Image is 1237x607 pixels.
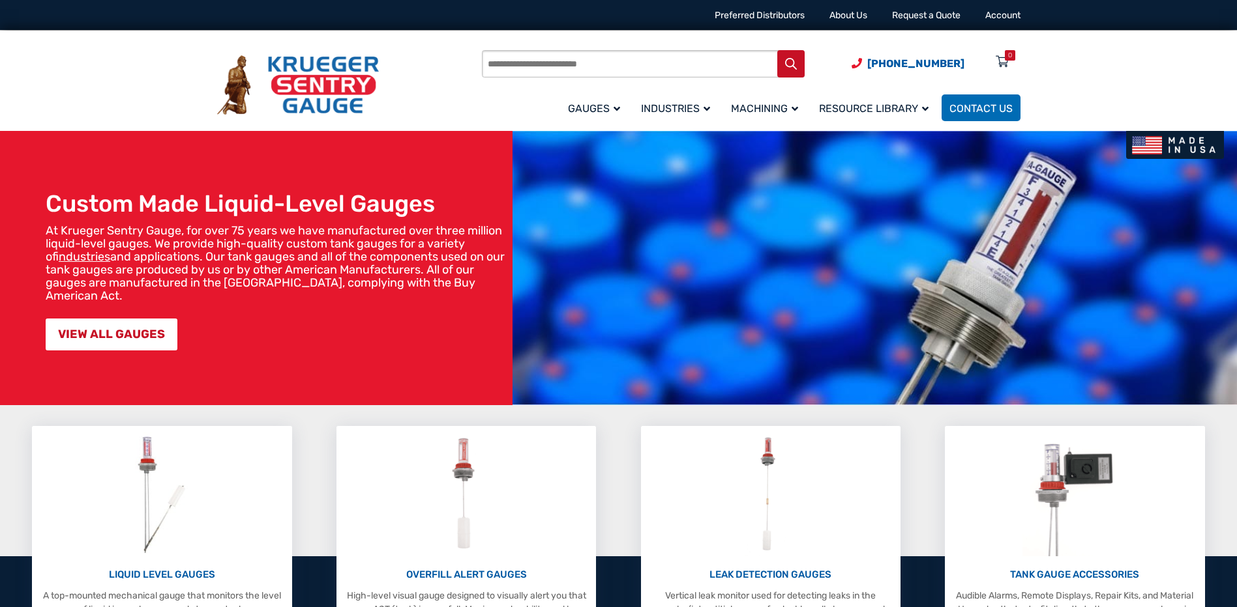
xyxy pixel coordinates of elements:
[46,318,177,350] a: VIEW ALL GAUGES
[38,567,285,582] p: LIQUID LEVEL GAUGES
[811,92,942,123] a: Resource Library
[343,567,589,582] p: OVERFILL ALERT GAUGES
[829,10,867,21] a: About Us
[568,102,620,115] span: Gauges
[1008,50,1012,61] div: 0
[633,92,723,123] a: Industries
[951,567,1198,582] p: TANK GAUGE ACCESSORIES
[731,102,798,115] span: Machining
[641,102,710,115] span: Industries
[723,92,811,123] a: Machining
[852,55,964,72] a: Phone Number (920) 434-8860
[985,10,1021,21] a: Account
[819,102,929,115] span: Resource Library
[745,432,796,556] img: Leak Detection Gauges
[560,92,633,123] a: Gauges
[46,224,506,302] p: At Krueger Sentry Gauge, for over 75 years we have manufactured over three million liquid-level g...
[1126,131,1224,159] img: Made In USA
[942,94,1021,121] a: Contact Us
[46,190,506,218] h1: Custom Made Liquid-Level Gauges
[648,567,894,582] p: LEAK DETECTION GAUGES
[867,57,964,70] span: [PHONE_NUMBER]
[949,102,1013,115] span: Contact Us
[1022,432,1127,556] img: Tank Gauge Accessories
[715,10,805,21] a: Preferred Distributors
[127,432,196,556] img: Liquid Level Gauges
[892,10,961,21] a: Request a Quote
[438,432,496,556] img: Overfill Alert Gauges
[217,55,379,115] img: Krueger Sentry Gauge
[59,249,110,264] a: industries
